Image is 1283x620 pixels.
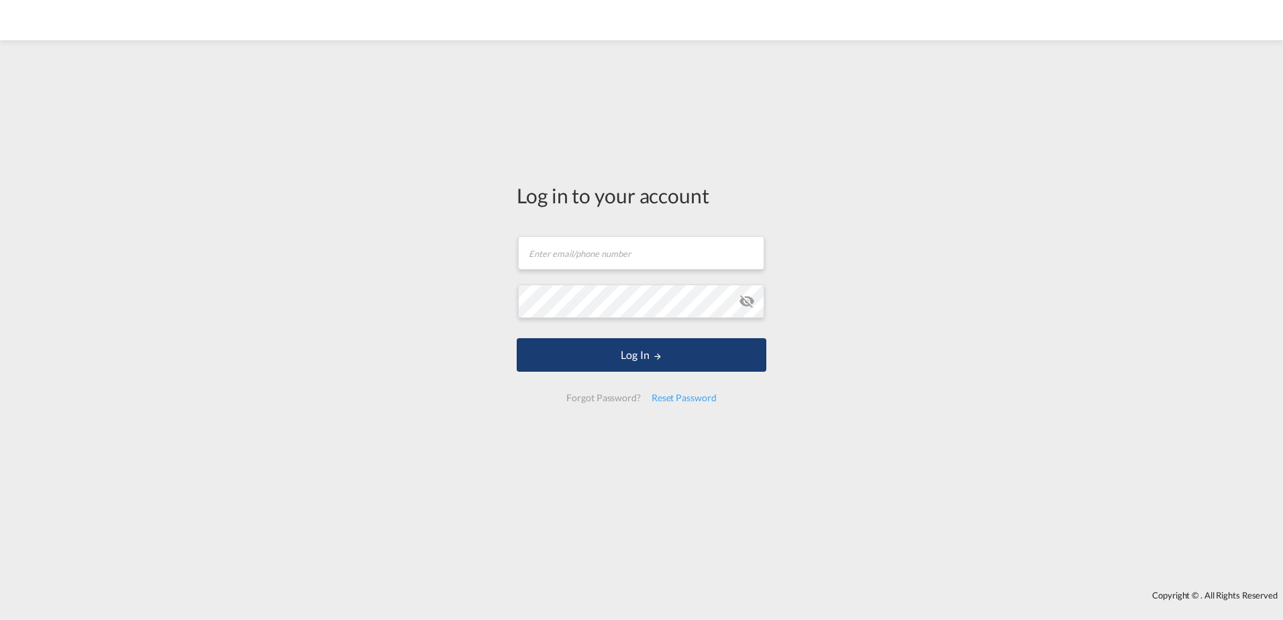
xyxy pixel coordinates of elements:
[518,236,764,270] input: Enter email/phone number
[517,181,766,209] div: Log in to your account
[739,293,755,309] md-icon: icon-eye-off
[561,386,646,410] div: Forgot Password?
[517,338,766,372] button: LOGIN
[646,386,722,410] div: Reset Password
